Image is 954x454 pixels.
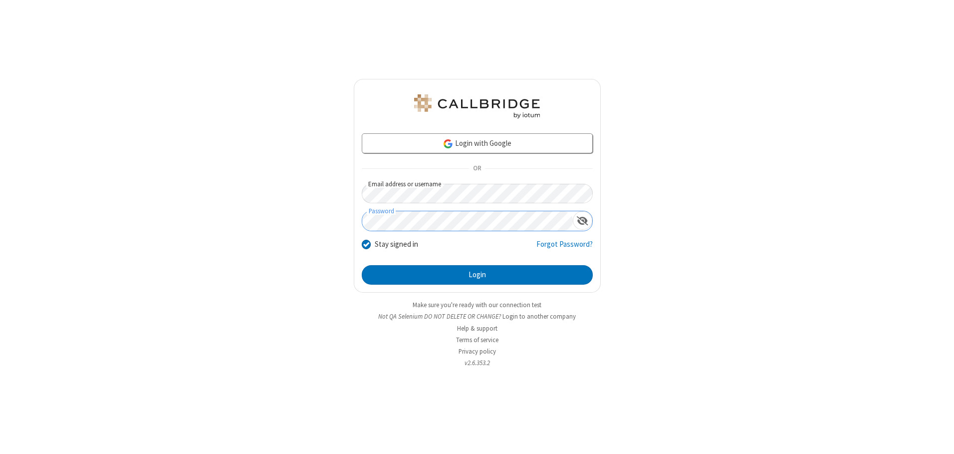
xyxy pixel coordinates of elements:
button: Login [362,265,593,285]
div: Show password [573,211,592,230]
a: Terms of service [456,336,498,344]
input: Password [362,211,573,231]
img: google-icon.png [443,138,454,149]
a: Forgot Password? [536,239,593,258]
input: Email address or username [362,184,593,203]
a: Privacy policy [459,347,496,356]
span: OR [469,162,485,176]
li: Not QA Selenium DO NOT DELETE OR CHANGE? [354,312,601,321]
a: Help & support [457,324,497,333]
img: QA Selenium DO NOT DELETE OR CHANGE [412,94,542,118]
li: v2.6.353.2 [354,358,601,368]
label: Stay signed in [375,239,418,250]
a: Login with Google [362,133,593,153]
button: Login to another company [502,312,576,321]
a: Make sure you're ready with our connection test [413,301,541,309]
